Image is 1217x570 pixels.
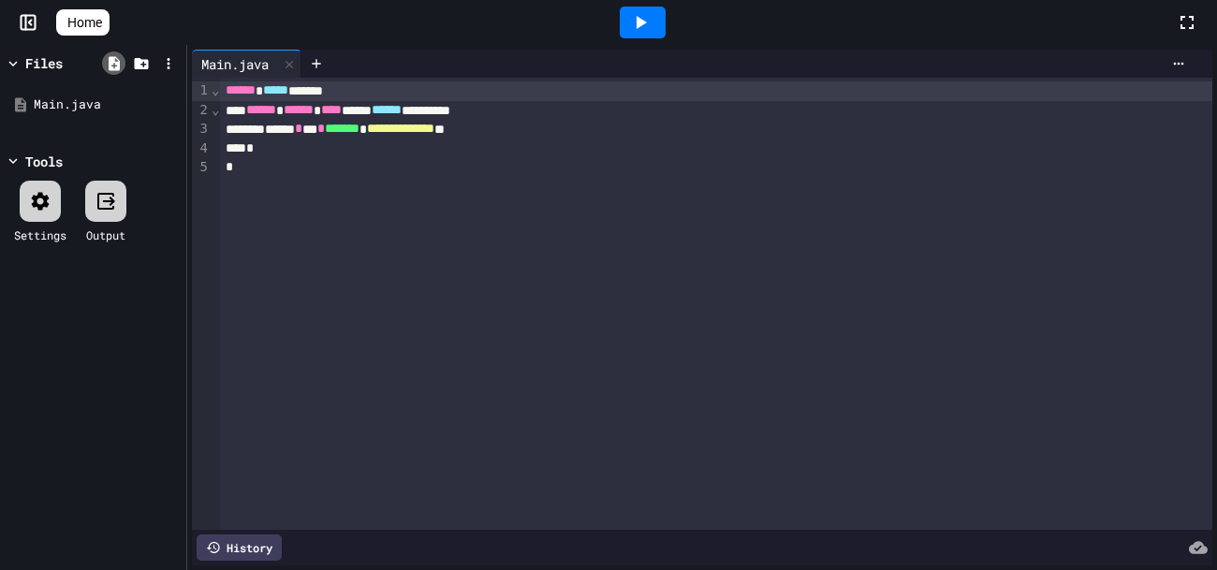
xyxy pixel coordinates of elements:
div: Files [25,53,63,73]
div: Output [86,227,125,243]
a: Home [56,9,110,36]
div: 5 [192,158,211,177]
span: Fold line [211,102,220,117]
div: Settings [14,227,66,243]
span: Home [67,13,102,32]
div: 4 [192,139,211,158]
div: 3 [192,120,211,139]
div: History [197,534,282,561]
div: 1 [192,81,211,101]
div: Main.java [34,95,180,114]
div: 2 [192,101,211,121]
span: Fold line [211,82,220,97]
div: Main.java [192,50,301,78]
div: Tools [25,152,63,171]
div: Main.java [192,54,278,74]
